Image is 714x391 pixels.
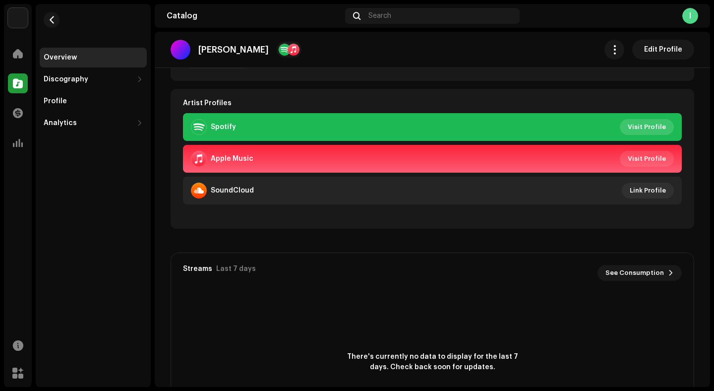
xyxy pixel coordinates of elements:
div: Profile [44,97,67,105]
div: Catalog [167,12,341,20]
button: Visit Profile [620,119,674,135]
div: Discography [44,75,88,83]
div: I [682,8,698,24]
button: See Consumption [597,265,682,281]
span: Visit Profile [628,117,666,137]
div: Analytics [44,119,77,127]
span: Visit Profile [628,149,666,169]
span: Edit Profile [644,40,682,60]
span: There's currently no data to display for the last 7 days. Check back soon for updates. [343,352,522,373]
div: SoundCloud [211,187,254,195]
button: Visit Profile [620,151,674,167]
div: Last 7 days [216,265,256,273]
p: [PERSON_NAME] [198,45,269,55]
re-m-nav-dropdown: Discography [40,69,147,89]
span: Link Profile [630,181,666,200]
re-m-nav-dropdown: Analytics [40,113,147,133]
div: Apple Music [211,155,253,163]
button: Edit Profile [632,40,694,60]
span: Search [368,12,391,20]
div: Spotify [211,123,236,131]
img: bc4c4277-71b2-49c5-abdf-ca4e9d31f9c1 [8,8,28,28]
button: Link Profile [622,183,674,198]
re-m-nav-item: Profile [40,91,147,111]
re-m-nav-item: Overview [40,48,147,67]
div: Streams [183,265,212,273]
span: See Consumption [605,263,664,283]
div: Overview [44,54,77,62]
